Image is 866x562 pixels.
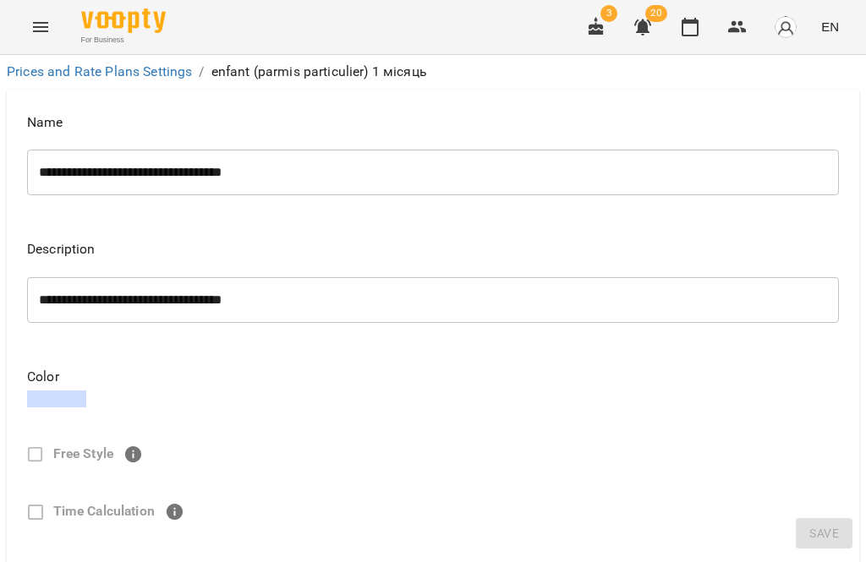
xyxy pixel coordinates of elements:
b: Free Style [53,445,113,461]
span: EN [821,18,839,35]
button: EN [814,11,846,42]
button: Menu [20,7,61,47]
nav: breadcrumb [7,62,859,82]
img: avatar_s.png [774,15,797,39]
img: Voopty Logo [81,8,166,33]
li: / [199,62,204,82]
button: Time Calculation [155,492,195,532]
a: Prices and Rate Plans Settings [7,63,192,79]
label: Color [27,370,839,384]
b: Time Calculation [53,503,155,519]
span: For Business [81,35,166,46]
span: 20 [645,5,667,22]
p: enfant (parmis particulier) 1 місяць [211,62,427,82]
label: Name [27,116,839,129]
span: 3 [600,5,617,22]
label: Description [27,243,839,256]
button: Free Style [113,434,154,475]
